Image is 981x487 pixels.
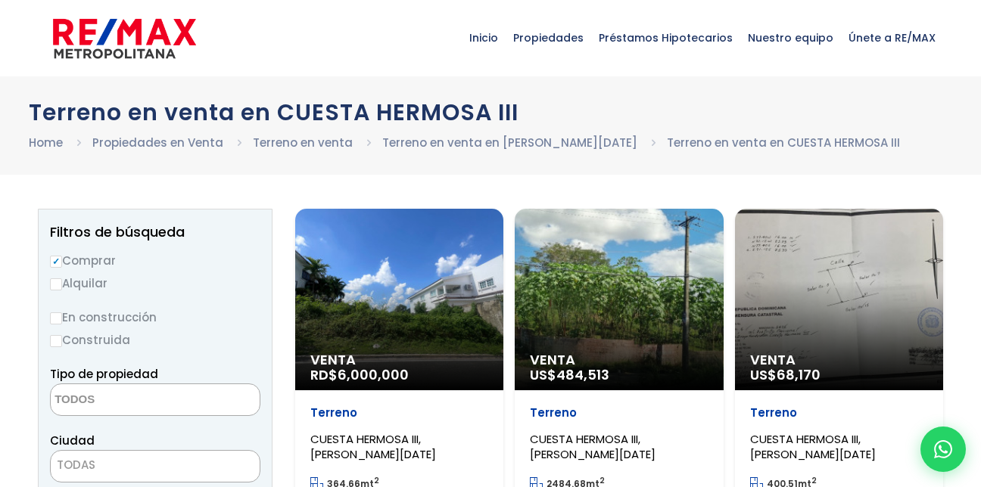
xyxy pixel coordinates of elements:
p: Terreno [310,405,488,420]
h2: Filtros de búsqueda [50,225,260,240]
span: TODAS [57,457,95,473]
h1: Terreno en venta en CUESTA HERMOSA III [29,99,952,126]
span: 6,000,000 [338,365,409,384]
span: Préstamos Hipotecarios [591,15,740,60]
span: Venta [750,352,928,368]
sup: 2 [374,475,379,486]
span: Venta [530,352,708,368]
span: Ciudad [50,433,95,448]
span: 68,170 [777,365,821,384]
span: Propiedades [506,15,591,60]
span: Venta [310,352,488,368]
textarea: Search [51,384,198,417]
img: remax-metropolitana-logo [53,16,196,61]
label: Alquilar [50,274,260,293]
span: CUESTA HERMOSA III, [PERSON_NAME][DATE] [310,431,436,462]
label: En construcción [50,308,260,327]
span: Tipo de propiedad [50,366,158,382]
sup: 2 [811,475,817,486]
span: US$ [750,365,821,384]
input: En construcción [50,312,62,324]
span: Inicio [462,15,506,60]
input: Construida [50,335,62,347]
span: Únete a RE/MAX [841,15,943,60]
a: Propiedades en Venta [92,135,223,150]
sup: 2 [599,475,605,486]
span: CUESTA HERMOSA III, [PERSON_NAME][DATE] [530,431,656,462]
p: Terreno [530,405,708,420]
label: Construida [50,330,260,349]
span: 484,513 [556,365,609,384]
span: TODAS [51,454,260,476]
input: Comprar [50,256,62,268]
a: Home [29,135,63,150]
label: Comprar [50,251,260,270]
span: TODAS [50,450,260,482]
span: RD$ [310,365,409,384]
a: Terreno en venta en [PERSON_NAME][DATE] [382,135,637,150]
li: Terreno en venta en CUESTA HERMOSA III [667,133,900,152]
span: US$ [530,365,609,384]
span: Nuestro equipo [740,15,841,60]
span: CUESTA HERMOSA III, [PERSON_NAME][DATE] [750,431,876,462]
a: Terreno en venta [253,135,353,150]
p: Terreno [750,405,928,420]
input: Alquilar [50,278,62,290]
